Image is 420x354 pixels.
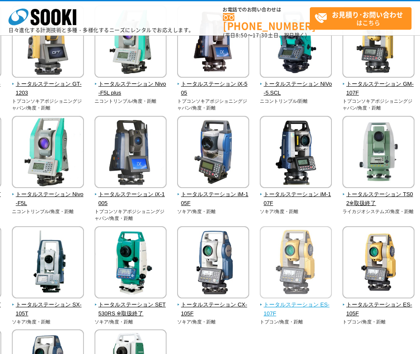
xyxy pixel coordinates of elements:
img: トータルステーション Nivo-F5L [12,116,84,190]
span: トータルステーション iM-105F [177,190,250,208]
img: トータルステーション SET530RS ※取扱終了 [95,226,167,301]
a: [PHONE_NUMBER] [223,13,310,31]
span: トータルステーション NiVo-5.SCL [260,80,332,98]
p: ソキア/角度・距離 [260,208,332,215]
img: トータルステーション iM-105F [177,116,249,190]
img: トータルステーション GM-107F [342,6,414,80]
p: ソキア/角度・距離 [95,318,167,326]
img: トータルステーション CX-105F [177,226,249,301]
img: トータルステーション SX-105T [12,226,84,301]
a: お見積り･お問い合わせはこちら [310,7,412,30]
a: トータルステーション SX-105T [12,292,84,318]
a: トータルステーション iX-1005 [95,182,167,208]
a: トータルステーション Nivo-F5L plus [95,72,167,97]
span: トータルステーション iX-1005 [95,190,167,208]
a: トータルステーション GT-1203 [12,72,84,97]
img: トータルステーション iX-1005 [95,116,167,190]
img: トータルステーション iM-107F [260,116,332,190]
a: トータルステーション SET530RS ※取扱終了 [95,292,167,318]
a: トータルステーション ES-105F [342,292,415,318]
p: ソキア/角度・距離 [177,318,250,326]
img: トータルステーション Nivo-F5L plus [95,6,167,80]
span: 8:50 [236,31,248,39]
a: トータルステーション NiVo-5.SCL [260,72,332,97]
span: トータルステーション SET530RS ※取扱終了 [95,301,167,318]
p: トプコンソキアポジショニングジャパン/角度・距離 [177,98,250,112]
span: トータルステーション ES-105F [342,301,415,318]
span: トータルステーション ES-107F [260,301,332,318]
img: トータルステーション ES-105F [342,226,414,301]
p: ソキア/角度・距離 [177,208,250,215]
p: トプコンソキアポジショニングジャパン/角度・距離 [95,208,167,222]
img: トータルステーション iX-505 [177,6,249,80]
span: トータルステーション CX-105F [177,301,250,318]
p: ニコントリンブル/角度・距離 [95,98,167,105]
p: ニコントリンブル/距離 [260,98,332,105]
p: ニコントリンブル/角度・距離 [12,208,84,215]
a: トータルステーション iM-107F [260,182,332,208]
span: トータルステーション Nivo-F5L [12,190,84,208]
strong: お見積り･お問い合わせ [332,9,403,20]
p: トプコン/角度・距離 [342,318,415,326]
span: (平日 ～ 土日、祝日除く) [223,31,307,39]
span: トータルステーション GM-107F [342,80,415,98]
p: トプコンソキアポジショニングジャパン/角度・距離 [342,98,415,112]
a: トータルステーション iX-505 [177,72,250,97]
p: ライカジオシステムズ/角度・距離 [342,208,415,215]
a: トータルステーション ES-107F [260,292,332,318]
a: トータルステーション GM-107F [342,72,415,97]
span: トータルステーション GT-1203 [12,80,84,98]
span: お電話でのお問い合わせは [223,7,310,12]
p: ソキア/角度・距離 [12,318,84,326]
span: トータルステーション Nivo-F5L plus [95,80,167,98]
p: トプコン/角度・距離 [260,318,332,326]
a: トータルステーション iM-105F [177,182,250,208]
p: 日々進化する計測技術と多種・多様化するニーズにレンタルでお応えします。 [8,28,194,33]
span: はこちら [314,8,411,29]
p: トプコンソキアポジショニングジャパン/角度・距離 [12,98,84,112]
img: トータルステーション TS02※取扱終了 [342,116,414,190]
img: トータルステーション GT-1203 [12,6,84,80]
span: トータルステーション iM-107F [260,190,332,208]
span: 17:30 [253,31,268,39]
a: トータルステーション CX-105F [177,292,250,318]
a: トータルステーション TS02※取扱終了 [342,182,415,208]
span: トータルステーション TS02※取扱終了 [342,190,415,208]
span: トータルステーション SX-105T [12,301,84,318]
span: トータルステーション iX-505 [177,80,250,98]
img: トータルステーション ES-107F [260,226,332,301]
a: トータルステーション Nivo-F5L [12,182,84,208]
img: トータルステーション NiVo-5.SCL [260,6,332,80]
